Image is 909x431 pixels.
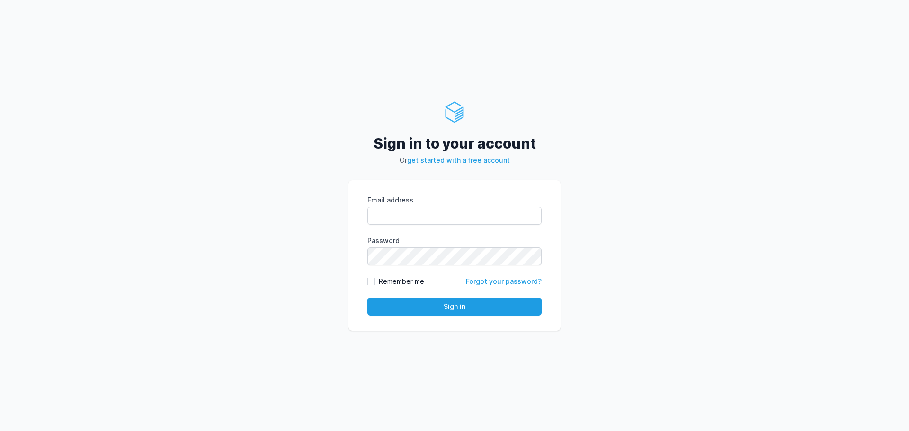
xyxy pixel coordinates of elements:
img: ServerAuth [443,101,466,123]
a: Forgot your password? [466,277,542,285]
label: Remember me [379,277,424,286]
button: Sign in [367,298,542,316]
label: Email address [367,195,542,205]
h2: Sign in to your account [348,135,561,152]
label: Password [367,236,542,246]
p: Or [348,156,561,165]
a: get started with a free account [407,156,510,164]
